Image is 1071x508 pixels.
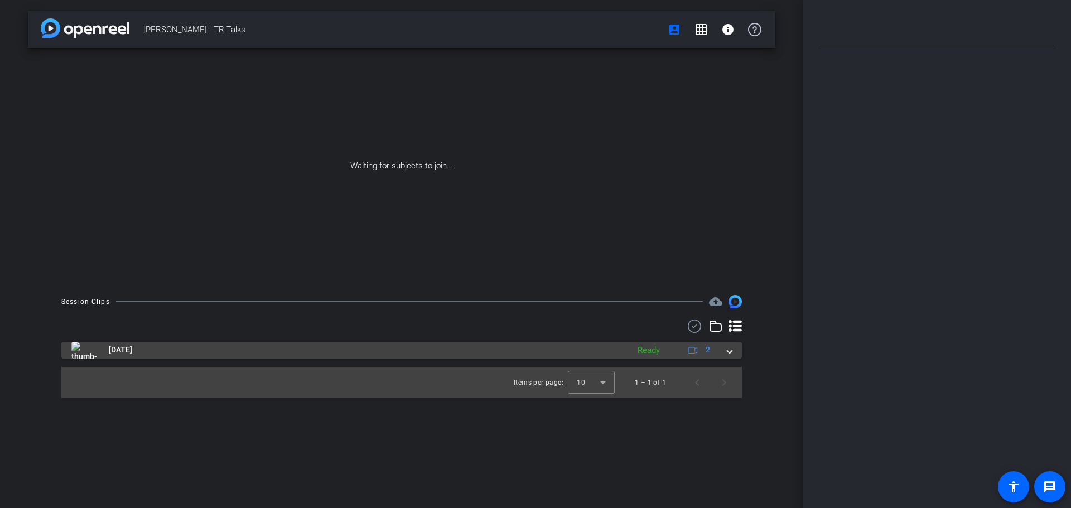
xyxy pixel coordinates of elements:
mat-icon: message [1043,480,1056,494]
div: Session Clips [61,296,110,307]
mat-icon: accessibility [1007,480,1020,494]
div: Items per page: [514,377,563,388]
img: Session clips [729,295,742,308]
div: Ready [632,344,665,357]
button: Previous page [684,369,711,396]
span: 2 [706,344,710,356]
mat-icon: cloud_upload [709,295,722,308]
span: [PERSON_NAME] - TR Talks [143,18,661,41]
img: app-logo [41,18,129,38]
button: Next page [711,369,737,396]
span: [DATE] [109,344,132,356]
mat-icon: info [721,23,735,36]
mat-icon: grid_on [694,23,708,36]
mat-icon: account_box [668,23,681,36]
div: Waiting for subjects to join... [28,48,775,284]
mat-expansion-panel-header: thumb-nail[DATE]Ready2 [61,342,742,359]
span: Destinations for your clips [709,295,722,308]
img: thumb-nail [71,342,97,359]
div: 1 – 1 of 1 [635,377,666,388]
